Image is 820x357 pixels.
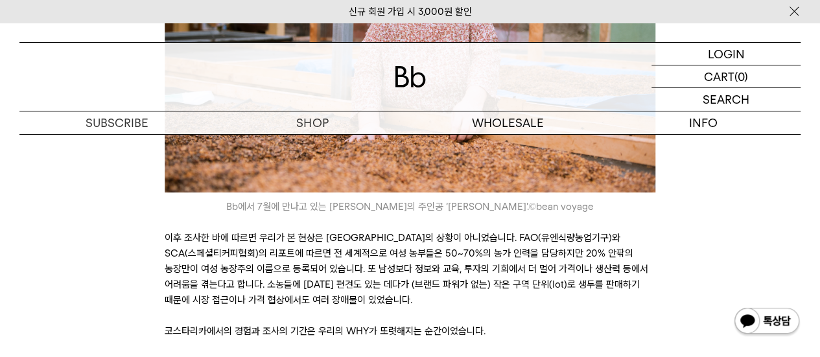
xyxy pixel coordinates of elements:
p: SEARCH [703,88,749,111]
p: (0) [734,65,748,87]
p: WHOLESALE [410,111,605,134]
a: SUBSCRIBE [19,111,215,134]
p: 이후 조사한 바에 따르면 우리가 본 현상은 [GEOGRAPHIC_DATA]의 상황이 아니었습니다. FAO(유엔식량농업기구)와 SCA(스페셜티커피협회)의 리포트에 따르면 전 세... [165,230,655,308]
a: CART (0) [651,65,801,88]
p: CART [704,65,734,87]
a: LOGIN [651,43,801,65]
img: 카카오톡 채널 1:1 채팅 버튼 [733,306,801,338]
span: © [528,202,535,212]
p: LOGIN [708,43,745,65]
p: INFO [605,111,801,134]
p: 코스타리카에서의 경험과 조사의 기간은 우리의 WHY가 또렷해지는 순간이었습니다. [165,323,655,339]
a: 신규 회원 가입 시 3,000원 할인 [349,6,472,17]
a: SHOP [215,111,410,134]
i: Bb에서 7월에 만나고 있는 [PERSON_NAME]의 주인공 ‘[PERSON_NAME]’. bean voyage [165,199,655,214]
img: 로고 [395,66,426,87]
